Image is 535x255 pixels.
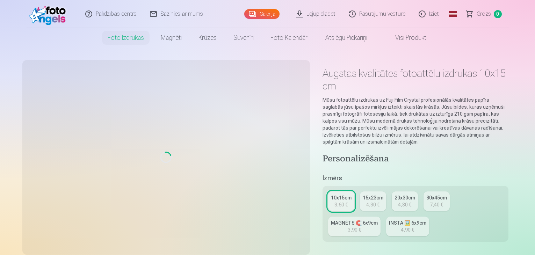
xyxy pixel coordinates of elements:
[424,191,450,211] a: 30x45cm7,40 €
[386,217,429,236] a: INSTA 🖼️ 6x9cm4,90 €
[331,194,352,201] div: 10x15cm
[398,201,411,208] div: 4,80 €
[348,226,361,233] div: 3,90 €
[328,191,354,211] a: 10x15cm3,60 €
[323,173,509,183] h5: Izmērs
[317,28,376,48] a: Atslēgu piekariņi
[389,219,426,226] div: INSTA 🖼️ 6x9cm
[262,28,317,48] a: Foto kalendāri
[360,191,386,211] a: 15x23cm4,30 €
[29,3,70,25] img: /fa1
[331,219,378,226] div: MAGNĒTS 🧲 6x9cm
[395,194,415,201] div: 20x30cm
[376,28,436,48] a: Visi produkti
[190,28,225,48] a: Krūzes
[363,194,383,201] div: 15x23cm
[323,154,509,165] h4: Personalizēšana
[99,28,152,48] a: Foto izdrukas
[477,10,491,18] span: Grozs
[225,28,262,48] a: Suvenīri
[244,9,280,19] a: Galerija
[152,28,190,48] a: Magnēti
[323,67,509,92] h1: Augstas kvalitātes fotoattēlu izdrukas 10x15 cm
[430,201,443,208] div: 7,40 €
[323,96,509,145] p: Mūsu fotoattēlu izdrukas uz Fuji Film Crystal profesionālās kvalitātes papīra saglabās jūsu īpašo...
[494,10,502,18] span: 0
[328,217,381,236] a: MAGNĒTS 🧲 6x9cm3,90 €
[426,194,447,201] div: 30x45cm
[392,191,418,211] a: 20x30cm4,80 €
[334,201,348,208] div: 3,60 €
[401,226,414,233] div: 4,90 €
[366,201,379,208] div: 4,30 €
